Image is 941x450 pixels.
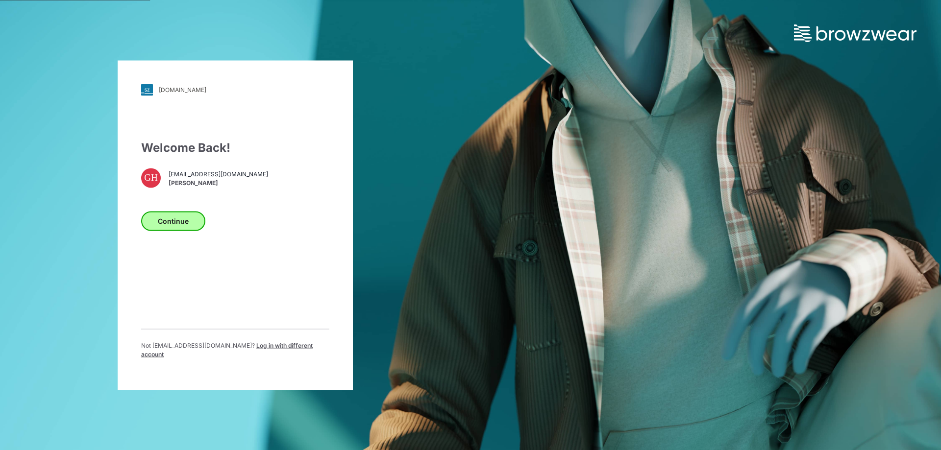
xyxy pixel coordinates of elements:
p: Not [EMAIL_ADDRESS][DOMAIN_NAME] ? [141,341,329,358]
div: [DOMAIN_NAME] [159,86,206,94]
span: [EMAIL_ADDRESS][DOMAIN_NAME] [169,170,268,179]
div: GH [141,168,161,188]
button: Continue [141,211,205,231]
a: [DOMAIN_NAME] [141,84,329,95]
img: svg+xml;base64,PHN2ZyB3aWR0aD0iMjgiIGhlaWdodD0iMjgiIHZpZXdCb3g9IjAgMCAyOCAyOCIgZmlsbD0ibm9uZSIgeG... [141,84,153,95]
div: Welcome Back! [141,139,329,156]
span: [PERSON_NAME] [169,179,268,188]
img: browzwear-logo.73288ffb.svg [794,24,916,42]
